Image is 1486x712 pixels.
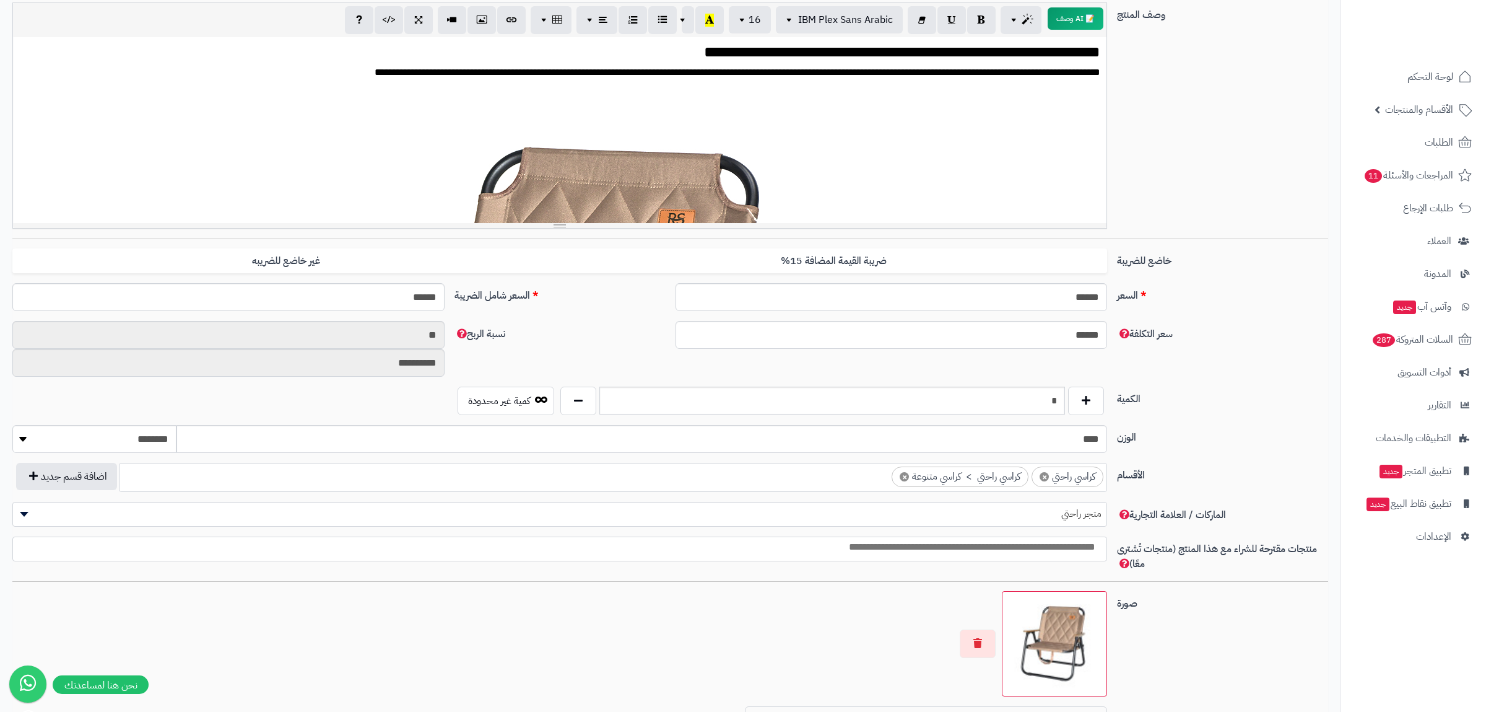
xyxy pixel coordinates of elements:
[1032,467,1103,487] li: كراسي راحتي
[1349,522,1479,552] a: الإعدادات
[1112,463,1333,483] label: الأقسام
[1112,2,1333,22] label: وصف المنتج
[16,463,117,490] button: اضافة قسم جديد
[1349,456,1479,486] a: تطبيق المتجرجديد
[1424,265,1451,283] span: المدونة
[1112,283,1333,303] label: السعر
[1373,333,1396,347] span: 287
[900,472,909,481] span: ×
[1349,62,1479,92] a: لوحة التحكم
[798,12,893,27] span: IBM Plex Sans Arabic
[454,327,505,341] span: نسبة الربح
[1402,30,1474,56] img: logo-2.png
[1371,331,1453,348] span: السلات المتروكة
[1112,591,1333,611] label: صورة
[892,467,1028,487] li: كراسي راحتي > كراسي متنوعة
[1376,429,1451,447] span: التطبيقات والخدمات
[450,283,671,303] label: السعر شامل الضريبة
[1349,259,1479,289] a: المدونة
[1048,7,1103,30] button: 📝 AI وصف
[1403,200,1453,217] span: طلبات الإرجاع
[1117,542,1317,571] span: منتجات مقترحة للشراء مع هذا المنتج (منتجات تُشترى معًا)
[1349,390,1479,420] a: التقارير
[1007,597,1101,691] img: 1707646110-110102090159-100x100.jpg
[1385,101,1453,118] span: الأقسام والمنتجات
[1112,387,1333,407] label: الكمية
[1365,169,1382,183] span: 11
[1365,495,1451,512] span: تطبيق نقاط البيع
[1349,489,1479,519] a: تطبيق نقاط البيعجديد
[1349,423,1479,453] a: التطبيقات والخدمات
[1349,193,1479,223] a: طلبات الإرجاع
[1349,358,1479,387] a: أدوات التسويق
[1349,128,1479,157] a: الطلبات
[1349,226,1479,256] a: العملاء
[1427,232,1451,250] span: العملاء
[729,6,771,33] button: 16
[1397,364,1451,381] span: أدوات التسويق
[1040,472,1049,481] span: ×
[1392,298,1451,315] span: وآتس آب
[749,12,761,27] span: 16
[1117,327,1173,341] span: سعر التكلفة
[1393,301,1416,314] span: جديد
[1349,160,1479,190] a: المراجعات والأسئلة11
[560,248,1107,274] label: ضريبة القيمة المضافة 15%
[1428,397,1451,414] span: التقارير
[1112,425,1333,445] label: الوزن
[1117,508,1226,522] span: الماركات / العلامة التجارية
[1349,325,1479,354] a: السلات المتروكة287
[1416,528,1451,545] span: الإعدادات
[1367,498,1389,511] span: جديد
[776,6,903,33] button: IBM Plex Sans Arabic
[13,504,1106,523] span: متجر راحتي
[1378,462,1451,480] span: تطبيق المتجر
[1112,248,1333,268] label: خاضع للضريبة
[1407,68,1453,86] span: لوحة التحكم
[1380,465,1402,478] span: جديد
[12,248,560,274] label: غير خاضع للضريبه
[1425,134,1453,151] span: الطلبات
[12,502,1107,527] span: متجر راحتي
[1349,292,1479,322] a: وآتس آبجديد
[1363,167,1453,184] span: المراجعات والأسئلة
